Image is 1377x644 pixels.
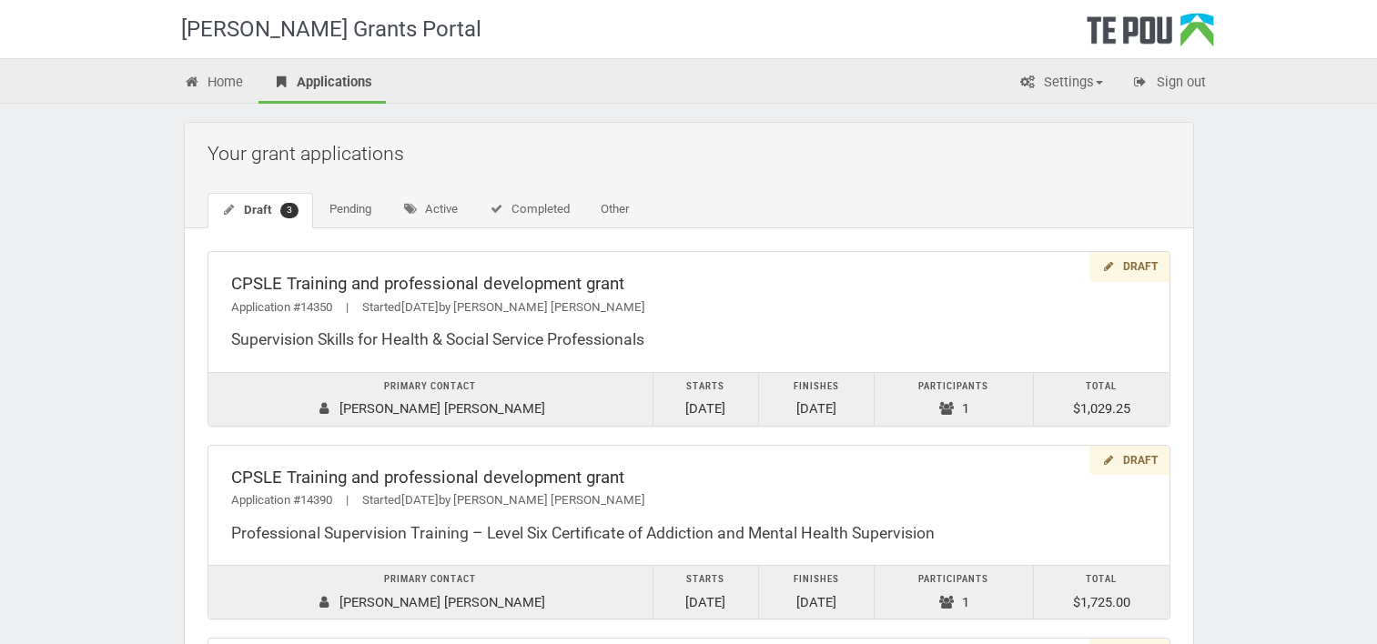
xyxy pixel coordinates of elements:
div: Application #14390 Started by [PERSON_NAME] [PERSON_NAME] [231,491,1147,510]
div: Finishes [768,377,865,397]
div: Starts [663,570,749,589]
div: Draft [1089,446,1169,476]
div: CPSLE Training and professional development grant [231,275,1147,294]
span: | [332,300,362,314]
h2: Your grant applications [208,132,1180,175]
div: Finishes [768,570,865,589]
div: Supervision Skills for Health & Social Service Professionals [231,330,1147,349]
div: Participants [884,570,1024,589]
a: Completed [474,193,584,227]
span: | [332,493,362,507]
td: [DATE] [653,372,758,426]
a: Sign out [1119,64,1220,104]
div: Draft [1089,252,1169,282]
td: [DATE] [653,566,758,619]
div: CPSLE Training and professional development grant [231,468,1147,488]
a: Home [170,64,258,104]
a: Active [388,193,472,227]
div: Total [1043,377,1160,397]
td: [DATE] [758,566,874,619]
span: [DATE] [401,493,439,507]
td: [PERSON_NAME] [PERSON_NAME] [208,372,653,426]
a: Other [586,193,643,227]
div: Application #14350 Started by [PERSON_NAME] [PERSON_NAME] [231,298,1147,317]
span: [DATE] [401,300,439,314]
td: $1,029.25 [1033,372,1169,426]
div: Primary contact [218,377,643,397]
a: Pending [315,193,386,227]
div: Te Pou Logo [1087,13,1214,58]
div: Primary contact [218,570,643,589]
td: 1 [874,566,1033,619]
td: $1,725.00 [1033,566,1169,619]
div: Professional Supervision Training – Level Six Certificate of Addiction and Mental Health Supervision [231,524,1147,543]
span: 3 [280,203,299,218]
td: 1 [874,372,1033,426]
td: [PERSON_NAME] [PERSON_NAME] [208,566,653,619]
div: Total [1043,570,1160,589]
div: Participants [884,377,1024,397]
a: Settings [1006,64,1117,104]
td: [DATE] [758,372,874,426]
a: Draft [208,193,314,228]
a: Applications [258,64,386,104]
div: Starts [663,377,749,397]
